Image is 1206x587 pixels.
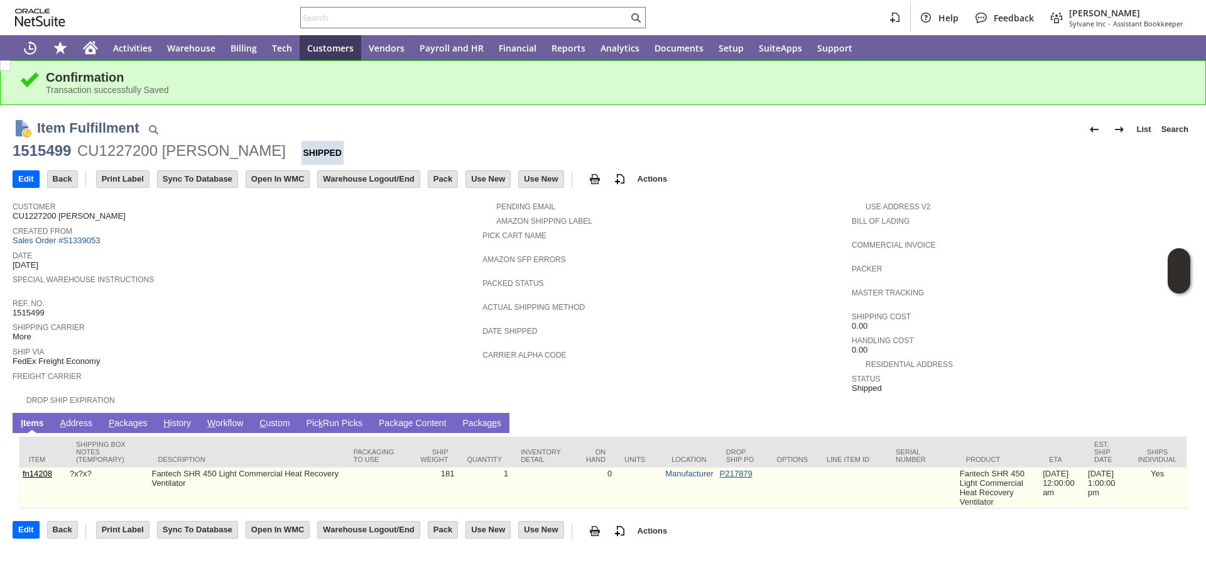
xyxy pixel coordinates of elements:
[1069,7,1183,19] span: [PERSON_NAME]
[1094,441,1119,463] div: Est. Ship Date
[412,35,491,60] a: Payroll and HR
[204,418,246,430] a: Workflow
[318,522,419,538] input: Warehouse Logout/End
[1085,468,1128,508] td: [DATE] 1:00:00 pm
[496,202,555,211] a: Pending Email
[575,468,616,508] td: 0
[852,383,882,393] span: Shipped
[647,35,711,60] a: Documents
[1049,456,1075,463] div: ETA
[1087,122,1102,137] img: Previous
[482,351,566,359] a: Carrier Alpha Code
[938,12,959,24] span: Help
[711,35,751,60] a: Setup
[633,174,673,184] a: Actions
[1138,448,1177,463] div: Ships Individual
[810,35,860,60] a: Support
[23,469,52,478] a: fn14208
[246,522,310,538] input: Open In WMC
[612,172,627,187] img: add-record.svg
[852,288,924,297] a: Master Tracking
[852,321,867,331] span: 0.00
[158,171,237,187] input: Sync To Database
[97,522,149,538] input: Print Label
[521,448,565,463] div: Inventory Detail
[499,42,536,54] span: Financial
[759,42,802,54] span: SuiteApps
[76,441,139,463] div: Shipping Box Notes (Temporary)
[13,275,154,284] a: Special Warehouse Instructions
[13,323,85,332] a: Shipping Carrier
[106,35,160,60] a: Activities
[376,418,449,430] a: Package Content
[272,42,292,54] span: Tech
[655,42,703,54] span: Documents
[158,522,237,538] input: Sync To Database
[1069,19,1105,28] span: Sylvane Inc
[852,217,910,226] a: Bill Of Lading
[492,418,497,428] span: e
[482,303,585,312] a: Actual Shipping Method
[593,35,647,60] a: Analytics
[852,265,882,273] a: Packer
[519,522,563,538] input: Use New
[15,35,45,60] a: Recent Records
[29,456,57,463] div: Item
[482,327,537,336] a: Date Shipped
[408,468,458,508] td: 181
[482,255,565,264] a: Amazon SFP Errors
[13,260,38,270] span: [DATE]
[482,279,543,288] a: Packed Status
[13,171,39,187] input: Edit
[223,35,264,60] a: Billing
[1168,272,1190,294] span: Oracle Guided Learning Widget. To move around, please hold and drag
[720,469,752,478] a: P217879
[428,171,457,187] input: Pack
[207,418,215,428] span: W
[1128,468,1187,508] td: Yes
[301,141,344,165] div: Shipped
[45,35,75,60] div: Shortcuts
[97,171,149,187] input: Print Label
[13,356,100,366] span: FedEx Freight Economy
[13,227,72,236] a: Created From
[827,456,877,463] div: Line Item ID
[496,217,592,226] a: Amazon Shipping Label
[23,40,38,55] svg: Recent Records
[369,42,405,54] span: Vendors
[544,35,593,60] a: Reports
[246,171,310,187] input: Open In WMC
[482,231,546,240] a: Pick Cart Name
[418,448,448,463] div: Ship Weight
[13,332,31,342] span: More
[67,468,148,508] td: ?x?x?
[957,468,1040,508] td: Fantech SHR 450 Light Commercial Heat Recovery Ventilator
[26,396,115,405] a: Drop Ship Expiration
[77,141,286,161] div: CU1227200 [PERSON_NAME]
[13,141,71,161] div: 1515499
[48,522,77,538] input: Back
[587,524,602,539] img: print.svg
[1040,468,1085,508] td: [DATE] 12:00:00 am
[584,448,606,463] div: On Hand
[1132,119,1156,140] a: List
[852,375,881,383] a: Status
[420,42,484,54] span: Payroll and HR
[13,348,44,356] a: Ship Via
[1168,248,1190,293] iframe: Click here to launch Oracle Guided Learning Help Panel
[307,42,354,54] span: Customers
[628,10,643,25] svg: Search
[146,122,161,137] img: Quick Find
[318,171,419,187] input: Warehouse Logout/End
[13,522,39,538] input: Edit
[46,85,1187,95] div: Transaction successfully Saved
[57,418,95,430] a: Address
[994,12,1034,24] span: Feedback
[624,456,653,463] div: Units
[458,468,512,508] td: 1
[1112,122,1127,137] img: Next
[21,418,23,428] span: I
[264,35,300,60] a: Tech
[13,211,126,221] span: CU1227200 [PERSON_NAME]
[48,171,77,187] input: Back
